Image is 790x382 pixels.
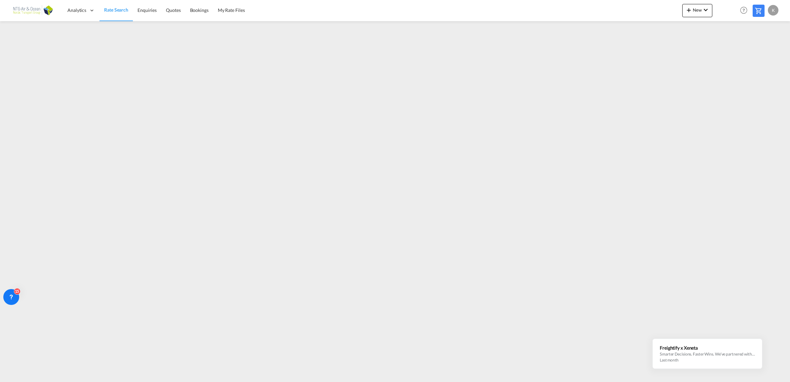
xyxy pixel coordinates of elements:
button: icon-plus 400-fgNewicon-chevron-down [682,4,712,17]
div: Help [738,5,753,17]
md-icon: icon-chevron-down [702,6,710,14]
span: New [685,7,710,13]
span: My Rate Files [218,7,245,13]
div: K [768,5,778,16]
md-icon: icon-plus 400-fg [685,6,693,14]
span: Help [738,5,749,16]
span: Rate Search [104,7,128,13]
span: Enquiries [138,7,157,13]
img: 24501a20ab7611ecb8bce1a71c18ae17.png [10,3,55,18]
span: Analytics [67,7,86,14]
span: Bookings [190,7,209,13]
span: Quotes [166,7,180,13]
